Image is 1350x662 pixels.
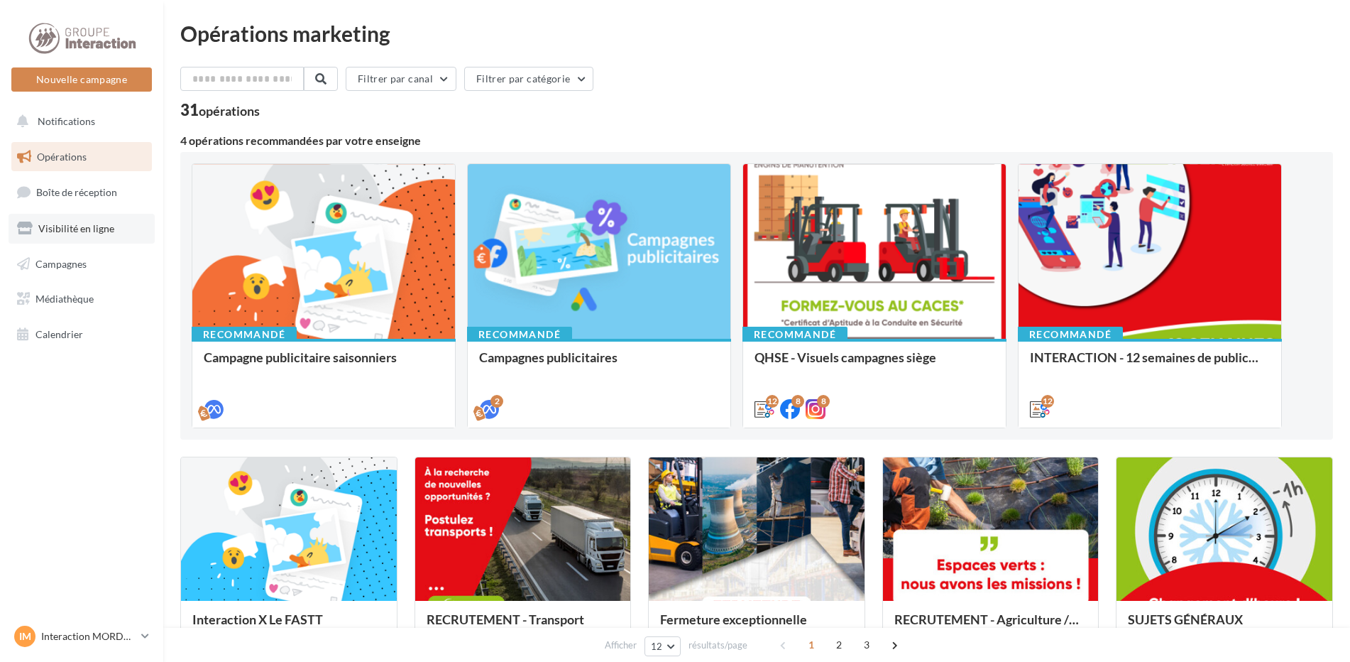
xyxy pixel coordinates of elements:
div: RECRUTEMENT - Transport [427,612,620,641]
div: SUJETS GÉNÉRAUX [1128,612,1321,641]
span: 12 [651,641,663,652]
div: RECRUTEMENT - Agriculture / Espaces verts [894,612,1087,641]
button: 12 [644,636,681,656]
div: INTERACTION - 12 semaines de publication [1030,350,1270,379]
div: 8 [817,395,830,408]
button: Filtrer par catégorie [464,67,593,91]
button: Filtrer par canal [346,67,456,91]
a: IM Interaction MORDELLES [11,623,152,650]
div: 4 opérations recommandées par votre enseigne [180,135,1333,146]
span: Afficher [605,639,637,652]
div: Recommandé [1018,327,1123,342]
span: 1 [800,634,823,656]
button: Nouvelle campagne [11,67,152,92]
div: 2 [490,395,503,408]
div: Campagnes publicitaires [479,350,719,379]
div: opérations [199,104,260,117]
div: QHSE - Visuels campagnes siège [754,350,994,379]
a: Médiathèque [9,284,155,314]
div: Fermeture exceptionnelle [660,612,853,641]
button: Notifications [9,107,149,136]
span: Boîte de réception [36,186,117,198]
span: 2 [828,634,850,656]
p: Interaction MORDELLES [41,629,136,644]
span: Visibilité en ligne [38,222,114,234]
a: Opérations [9,142,155,172]
div: 31 [180,102,260,118]
div: Recommandé [742,327,847,342]
div: 12 [766,395,779,408]
div: Campagne publicitaire saisonniers [204,350,444,379]
div: 8 [791,395,804,408]
span: Médiathèque [35,293,94,305]
div: Recommandé [192,327,297,342]
span: Calendrier [35,328,83,340]
span: IM [19,629,31,644]
a: Campagnes [9,249,155,279]
span: Notifications [38,115,95,127]
div: Interaction X Le FASTT [192,612,385,641]
a: Boîte de réception [9,177,155,207]
div: Opérations marketing [180,23,1333,44]
span: résultats/page [688,639,747,652]
a: Visibilité en ligne [9,214,155,244]
div: Recommandé [467,327,572,342]
span: 3 [855,634,878,656]
div: 12 [1041,395,1054,408]
span: Opérations [37,151,87,163]
a: Calendrier [9,320,155,349]
span: Campagnes [35,257,87,269]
